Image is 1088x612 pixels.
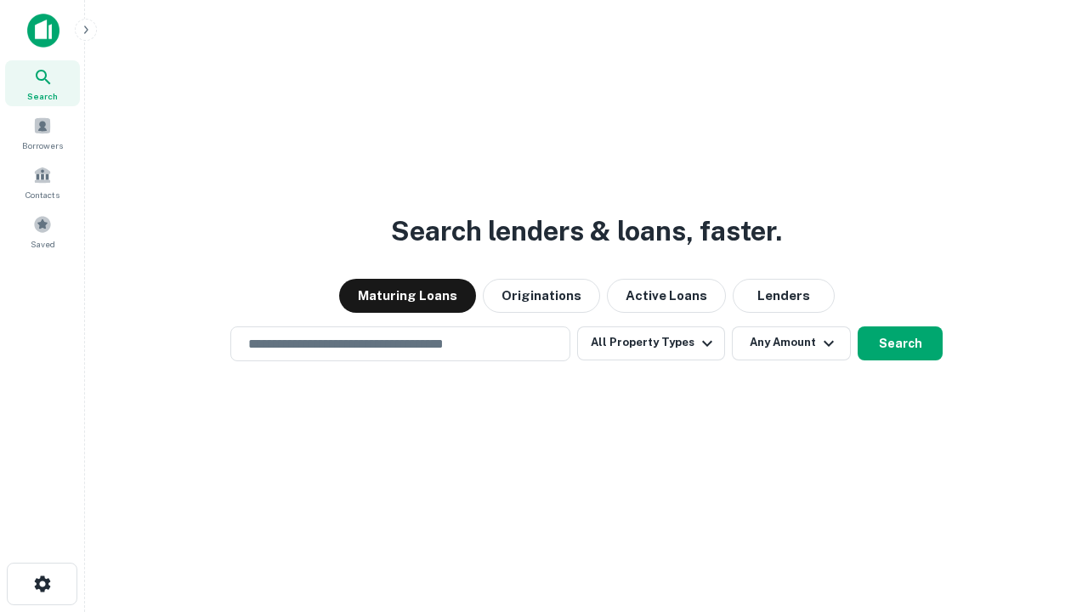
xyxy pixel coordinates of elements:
[5,159,80,205] a: Contacts
[25,188,59,201] span: Contacts
[858,326,943,360] button: Search
[339,279,476,313] button: Maturing Loans
[27,14,59,48] img: capitalize-icon.png
[732,326,851,360] button: Any Amount
[31,237,55,251] span: Saved
[577,326,725,360] button: All Property Types
[1003,476,1088,558] iframe: Chat Widget
[483,279,600,313] button: Originations
[27,89,58,103] span: Search
[22,139,63,152] span: Borrowers
[733,279,835,313] button: Lenders
[607,279,726,313] button: Active Loans
[5,60,80,106] a: Search
[5,208,80,254] a: Saved
[5,110,80,156] a: Borrowers
[391,211,782,252] h3: Search lenders & loans, faster.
